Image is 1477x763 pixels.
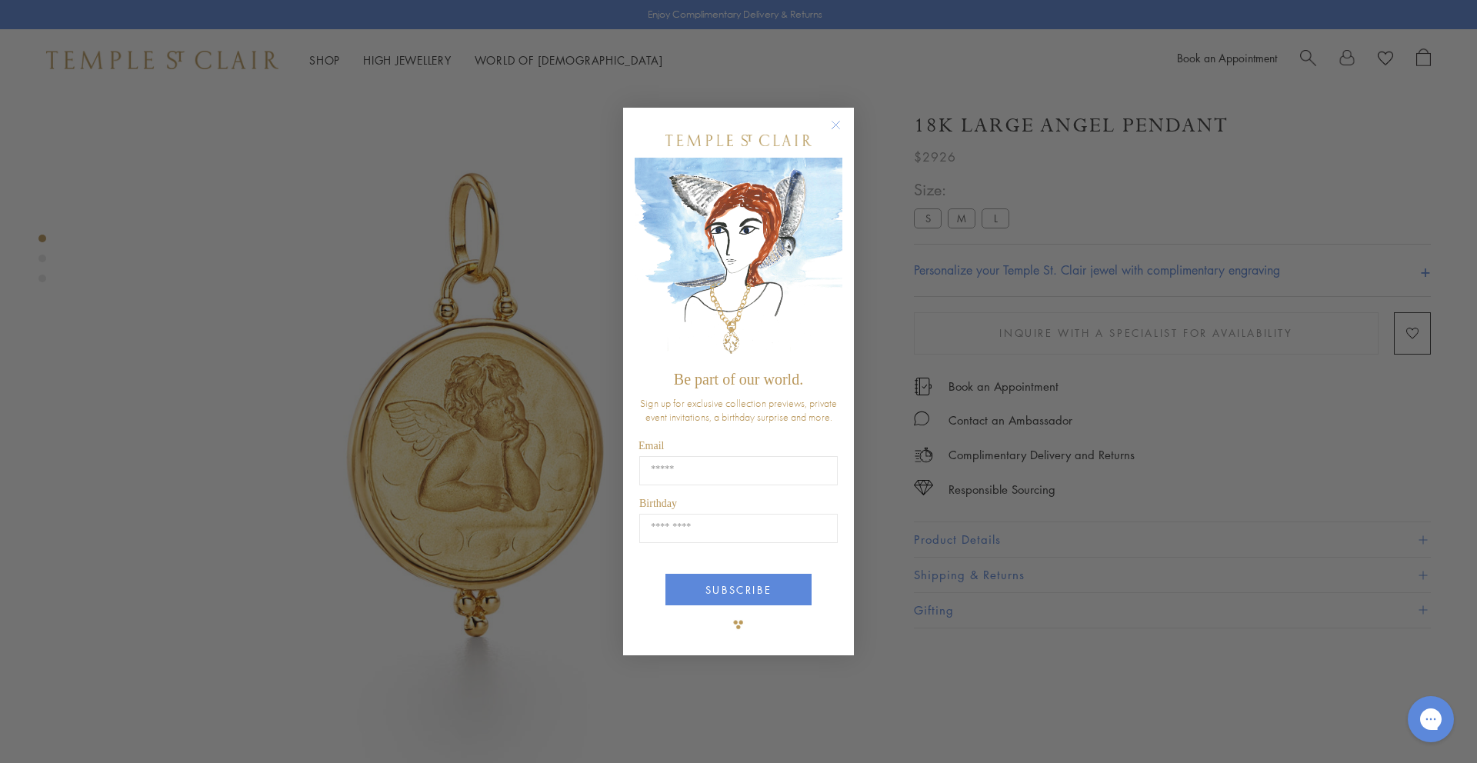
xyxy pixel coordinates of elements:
[665,135,812,146] img: Temple St. Clair
[665,574,812,605] button: SUBSCRIBE
[635,158,842,363] img: c4a9eb12-d91a-4d4a-8ee0-386386f4f338.jpeg
[674,371,803,388] span: Be part of our world.
[640,396,837,424] span: Sign up for exclusive collection previews, private event invitations, a birthday surprise and more.
[723,609,754,640] img: TSC
[639,456,838,485] input: Email
[1400,691,1462,748] iframe: Gorgias live chat messenger
[639,498,677,509] span: Birthday
[834,123,853,142] button: Close dialog
[638,440,664,451] span: Email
